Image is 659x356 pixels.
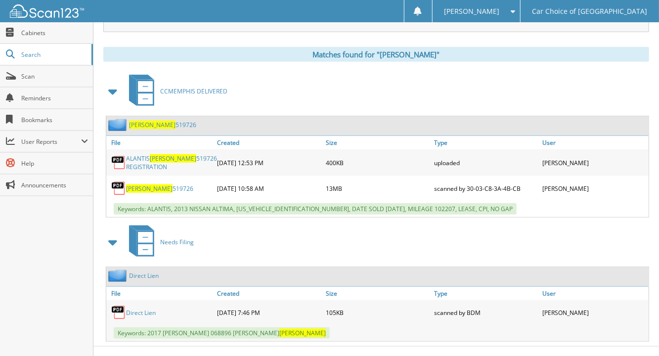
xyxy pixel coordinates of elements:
span: Car Choice of [GEOGRAPHIC_DATA] [532,8,648,14]
a: [PERSON_NAME]519726 [126,184,193,193]
div: [DATE] 12:53 PM [215,152,323,174]
img: folder2.png [108,119,129,131]
img: PDF.png [111,155,126,170]
span: Scan [21,72,88,81]
span: [PERSON_NAME] [279,329,326,337]
div: Matches found for "[PERSON_NAME]" [103,47,649,62]
div: [DATE] 7:46 PM [215,303,323,322]
span: CCMEMPHIS DELIVERED [160,87,227,95]
span: [PERSON_NAME] [444,8,499,14]
span: Help [21,159,88,168]
div: 13MB [323,178,432,198]
a: Created [215,136,323,149]
span: Needs Filing [160,238,194,246]
span: Keywords: 2017 [PERSON_NAME] 068896 [PERSON_NAME] [114,327,330,339]
a: [PERSON_NAME]519726 [129,121,196,129]
div: scanned by 30-03-C8-3A-4B-CB [432,178,540,198]
a: CCMEMPHIS DELIVERED [123,72,227,111]
iframe: Chat Widget [610,309,659,356]
img: PDF.png [111,181,126,196]
div: 400KB [323,152,432,174]
span: Keywords: ALANTIS, 2013 NISSAN ALTIMA, [US_VEHICLE_IDENTIFICATION_NUMBER], DATE SOLD [DATE], MILE... [114,203,517,215]
a: Type [432,136,540,149]
div: uploaded [432,152,540,174]
div: scanned by BDM [432,303,540,322]
a: Direct Lien [129,271,159,280]
span: [PERSON_NAME] [126,184,173,193]
a: ALANTIS[PERSON_NAME]519726 REGISTRATION [126,154,217,171]
img: scan123-logo-white.svg [10,4,84,18]
a: User [540,287,649,300]
span: User Reports [21,137,81,146]
div: 105KB [323,303,432,322]
a: File [106,136,215,149]
span: Reminders [21,94,88,102]
span: [PERSON_NAME] [129,121,176,129]
img: folder2.png [108,269,129,282]
a: Direct Lien [126,309,156,317]
div: [PERSON_NAME] [540,178,649,198]
div: [DATE] 10:58 AM [215,178,323,198]
a: Size [323,136,432,149]
span: [PERSON_NAME] [150,154,196,163]
a: Size [323,287,432,300]
a: User [540,136,649,149]
a: File [106,287,215,300]
span: Bookmarks [21,116,88,124]
span: Search [21,50,87,59]
div: [PERSON_NAME] [540,152,649,174]
a: Needs Filing [123,222,194,262]
span: Cabinets [21,29,88,37]
a: Created [215,287,323,300]
span: Announcements [21,181,88,189]
div: [PERSON_NAME] [540,303,649,322]
img: PDF.png [111,305,126,320]
a: Type [432,287,540,300]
